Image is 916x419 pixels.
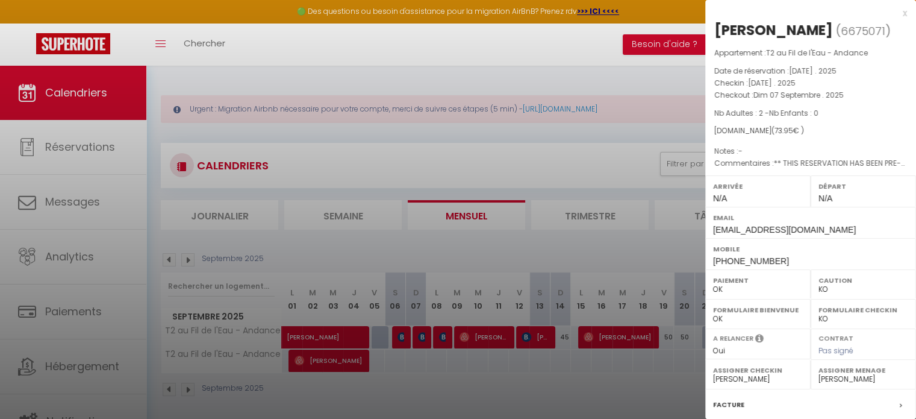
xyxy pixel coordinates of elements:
label: Email [713,212,908,224]
label: Facture [713,399,744,411]
span: Dim 07 Septembre . 2025 [753,90,844,100]
span: - [738,146,743,156]
span: Nb Enfants : 0 [769,108,818,118]
label: Mobile [713,243,908,255]
p: Checkout : [714,89,907,101]
span: Pas signé [818,345,853,356]
p: Date de réservation : [714,65,907,77]
label: Départ [818,180,908,192]
label: A relancer [713,333,753,344]
span: Nb Adultes : 2 - [714,108,818,118]
label: Formulaire Checkin [818,304,908,316]
span: [DATE] . 2025 [748,78,796,88]
label: Assigner Menage [818,364,908,376]
span: ( € ) [771,125,804,136]
p: Commentaires : [714,157,907,169]
span: 6675071 [841,24,885,39]
span: ( ) [836,22,891,39]
span: [PHONE_NUMBER] [713,256,789,266]
span: T2 au Fil de l'Eau - Andance [766,48,868,58]
p: Notes : [714,145,907,157]
div: [DOMAIN_NAME] [714,125,907,137]
label: Formulaire Bienvenue [713,304,803,316]
div: x [705,6,907,20]
span: [EMAIL_ADDRESS][DOMAIN_NAME] [713,225,856,235]
p: Checkin : [714,77,907,89]
span: N/A [713,194,727,203]
span: N/A [818,194,832,203]
i: Sélectionner OUI si vous souhaiter envoyer les séquences de messages post-checkout [755,333,764,347]
label: Assigner Checkin [713,364,803,376]
label: Paiement [713,274,803,286]
span: 73.95 [774,125,793,136]
span: [DATE] . 2025 [789,66,837,76]
label: Caution [818,274,908,286]
label: Arrivée [713,180,803,192]
label: Contrat [818,333,853,341]
div: [PERSON_NAME] [714,20,833,40]
p: Appartement : [714,47,907,59]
